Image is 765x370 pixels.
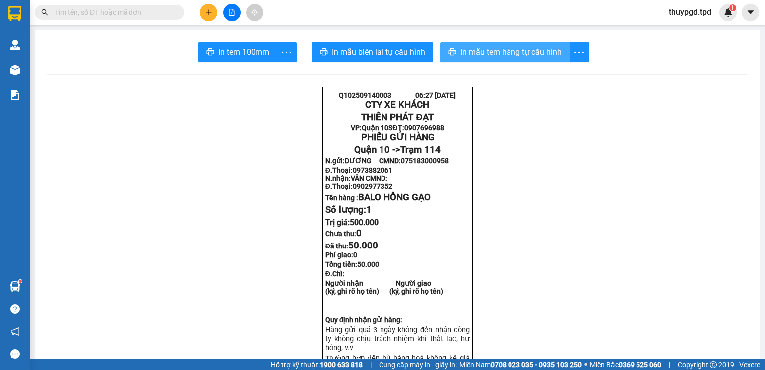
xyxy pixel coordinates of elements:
span: 0907696988 [404,124,444,132]
button: plus [200,4,217,21]
button: more [277,42,297,62]
span: Tổng tiền: [325,260,379,268]
img: warehouse-icon [10,281,20,292]
div: 079069004586 [8,58,110,70]
span: file-add [228,9,235,16]
strong: N.gửi: [325,157,449,165]
span: aim [251,9,258,16]
strong: Phí giao: [325,251,357,259]
strong: Đ.Thoại: [325,166,392,174]
span: DƯƠNG CMND: [345,157,449,165]
strong: Tên hàng : [325,194,431,202]
span: thuypgd.tpd [661,6,719,18]
span: 1 [731,4,734,11]
button: aim [246,4,263,21]
span: 0 [356,228,362,239]
span: Quận 10 [362,124,388,132]
strong: 1900 633 818 [320,361,363,369]
span: more [277,46,296,59]
button: printerIn tem 100mm [198,42,277,62]
button: printerIn mẫu tem hàng tự cấu hình [440,42,570,62]
span: Q102509140003 [339,91,391,99]
span: In tem 100mm [218,46,269,58]
span: 0973882061 [353,166,392,174]
img: solution-icon [10,90,20,100]
span: Nhận: [117,9,140,20]
span: 50.000 [357,260,379,268]
span: | [669,359,670,370]
span: printer [206,48,214,57]
strong: 0369 525 060 [619,361,661,369]
img: warehouse-icon [10,65,20,75]
span: Hàng gửi quá 3 ngày không đến nhận công ty không chịu trách nhiệm khi thất lạc, hư hỏn... [325,325,470,352]
span: BALO HỒNG GẠO [358,192,431,203]
strong: Quy định nhận gửi hàng: [325,316,403,324]
span: 0 [353,251,357,259]
button: file-add [223,4,241,21]
span: VÂN CMND: [351,174,387,182]
strong: 0708 023 035 - 0935 103 250 [491,361,582,369]
span: Trị giá: [325,218,379,227]
div: NK 27 [117,32,179,44]
div: Quận 10 [8,8,110,20]
span: 500.000 [350,218,379,227]
strong: VP: SĐT: [351,124,444,132]
button: printerIn mẫu biên lai tự cấu hình [312,42,433,62]
strong: Đã thu: [325,242,378,250]
input: Tìm tên, số ĐT hoặc mã đơn [55,7,172,18]
span: printer [448,48,456,57]
span: Hỗ trợ kỹ thuật: [271,359,363,370]
span: notification [10,327,20,336]
span: 0902977352 [353,182,392,190]
sup: 1 [19,280,22,283]
span: more [570,46,589,59]
sup: 1 [729,4,736,11]
span: plus [205,9,212,16]
div: labo [GEOGRAPHIC_DATA] [8,20,110,44]
strong: Đ.Thoại: [325,182,392,190]
img: warehouse-icon [10,40,20,50]
span: Trạm 114 [400,144,441,155]
span: Số lượng: [325,204,372,215]
span: 075183000958 [401,157,449,165]
span: PHIẾU GỬI HÀNG [361,132,435,143]
button: more [569,42,589,62]
button: caret-down [742,4,759,21]
span: [DATE] [435,91,456,99]
strong: (ký, ghi rõ họ tên) (ký, ghi rõ họ tên) [325,287,443,295]
img: icon-new-feature [724,8,733,17]
strong: THIÊN PHÁT ĐẠT [361,112,433,123]
span: Gửi: [8,9,24,20]
span: search [41,9,48,16]
span: copyright [710,361,717,368]
span: Quận 10 -> [354,144,441,155]
span: Đ.Chỉ: [325,270,345,278]
strong: N.nhận: [325,174,387,182]
span: ⚪️ [584,363,587,367]
strong: Chưa thu: [325,230,362,238]
div: Trạm 128 [117,8,179,32]
strong: Người nhận Người giao [325,279,431,287]
span: | [370,359,372,370]
span: question-circle [10,304,20,314]
span: Miền Bắc [590,359,661,370]
img: logo-vxr [8,6,21,21]
span: caret-down [746,8,755,17]
strong: CTY XE KHÁCH [365,99,429,110]
span: Cung cấp máy in - giấy in: [379,359,457,370]
span: In mẫu biên lai tự cấu hình [332,46,425,58]
span: 50.000 [348,240,378,251]
span: 1 [366,204,372,215]
span: message [10,349,20,359]
span: printer [320,48,328,57]
span: In mẫu tem hàng tự cấu hình [460,46,562,58]
span: Miền Nam [459,359,582,370]
span: 06:27 [415,91,433,99]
